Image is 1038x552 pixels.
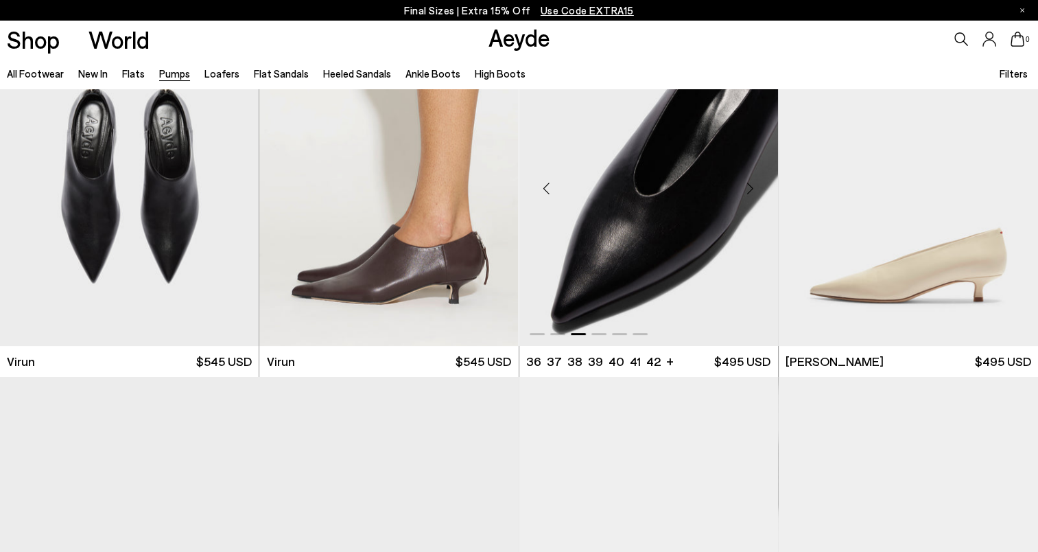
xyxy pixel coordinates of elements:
[474,67,525,80] a: High Boots
[786,353,884,370] span: [PERSON_NAME]
[456,353,511,370] span: $545 USD
[1024,36,1031,43] span: 0
[519,20,778,345] a: Next slide Previous slide
[730,168,771,209] div: Next slide
[254,67,309,80] a: Flat Sandals
[975,353,1031,370] span: $495 USD
[518,20,777,345] div: 1 / 6
[196,353,252,370] span: $545 USD
[567,353,582,370] li: 38
[259,20,517,345] div: 6 / 6
[323,67,391,80] a: Heeled Sandals
[541,4,634,16] span: Navigate to /collections/ss25-final-sizes
[488,23,550,51] a: Aeyde
[547,353,562,370] li: 37
[259,346,518,377] a: Virun $545 USD
[7,353,35,370] span: Virun
[519,346,778,377] a: 36 37 38 39 40 41 42 + $495 USD
[259,20,518,345] div: 6 / 6
[609,353,624,370] li: 40
[259,20,518,345] a: Next slide Previous slide
[588,353,603,370] li: 39
[7,67,64,80] a: All Footwear
[778,20,1037,345] img: Clara Pointed-Toe Pumps
[159,67,190,80] a: Pumps
[204,67,239,80] a: Loafers
[89,27,150,51] a: World
[526,168,567,209] div: Previous slide
[7,27,60,51] a: Shop
[526,353,541,370] li: 36
[404,2,634,19] p: Final Sizes | Extra 15% Off
[646,353,661,370] li: 42
[122,67,145,80] a: Flats
[259,20,517,345] img: Virun Pointed Sock Boots
[267,353,295,370] span: Virun
[778,20,1037,345] div: 4 / 6
[405,67,460,80] a: Ankle Boots
[519,20,778,345] div: 3 / 6
[999,67,1027,80] span: Filters
[779,346,1038,377] a: [PERSON_NAME] $495 USD
[518,20,777,345] img: Virun Pointed Sock Boots
[666,352,674,370] li: +
[78,67,108,80] a: New In
[1011,32,1024,47] a: 0
[714,353,770,370] span: $495 USD
[259,20,518,345] img: Virun Pointed Sock Boots
[779,20,1038,345] img: Clara Pointed-Toe Pumps
[526,353,657,370] ul: variant
[630,353,641,370] li: 41
[519,20,778,345] img: Clara Pointed-Toe Pumps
